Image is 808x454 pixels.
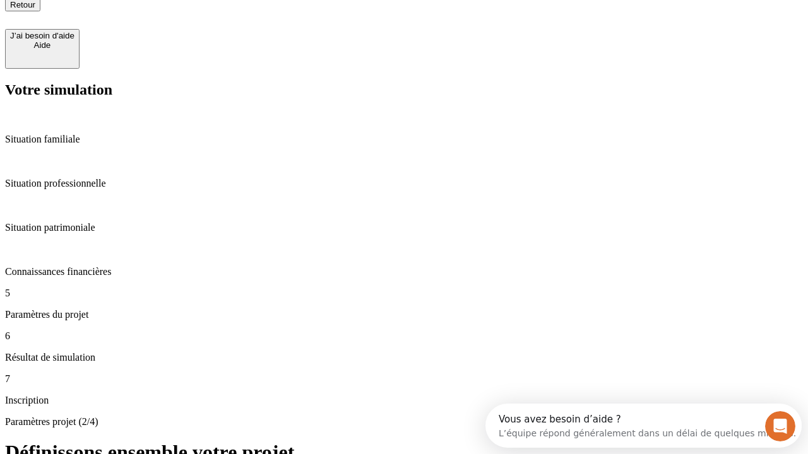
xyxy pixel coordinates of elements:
p: Situation professionnelle [5,178,803,189]
p: 7 [5,373,803,385]
div: J’ai besoin d'aide [10,31,74,40]
p: Situation familiale [5,134,803,145]
p: Inscription [5,395,803,406]
p: Situation patrimoniale [5,222,803,233]
p: 6 [5,330,803,342]
div: L’équipe répond généralement dans un délai de quelques minutes. [13,21,311,34]
div: Aide [10,40,74,50]
p: Connaissances financières [5,266,803,277]
p: 5 [5,288,803,299]
iframe: Intercom live chat [765,411,795,441]
h2: Votre simulation [5,81,803,98]
button: J’ai besoin d'aideAide [5,29,80,69]
p: Paramètres du projet [5,309,803,320]
p: Paramètres projet (2/4) [5,416,803,428]
div: Vous avez besoin d’aide ? [13,11,311,21]
iframe: Intercom live chat discovery launcher [485,404,802,448]
div: Ouvrir le Messenger Intercom [5,5,348,40]
p: Résultat de simulation [5,352,803,363]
